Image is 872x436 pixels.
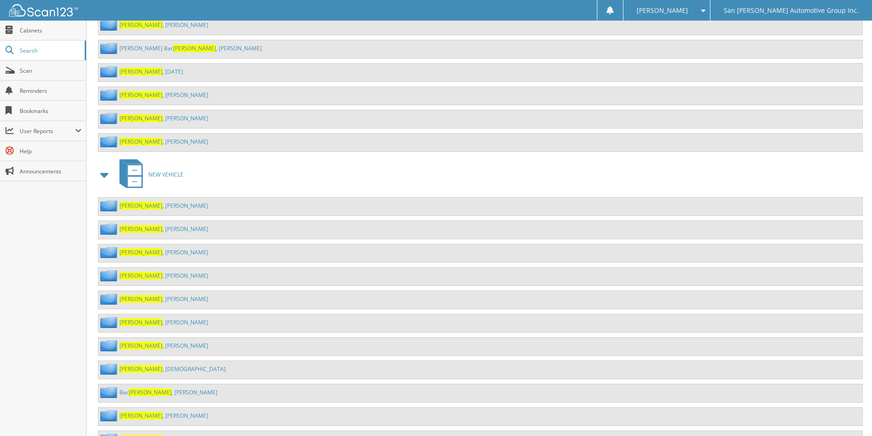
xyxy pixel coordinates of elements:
[119,21,162,29] span: [PERSON_NAME]
[119,68,162,75] span: [PERSON_NAME]
[119,412,162,420] span: [PERSON_NAME]
[100,66,119,77] img: folder2.png
[724,8,859,13] span: San [PERSON_NAME] Automotive Group Inc.
[119,272,208,280] a: [PERSON_NAME], [PERSON_NAME]
[100,136,119,147] img: folder2.png
[100,113,119,124] img: folder2.png
[114,156,184,193] a: NEW VEHICLE
[100,223,119,235] img: folder2.png
[119,318,208,326] a: [PERSON_NAME], [PERSON_NAME]
[119,342,208,350] a: [PERSON_NAME], [PERSON_NAME]
[20,107,81,115] span: Bookmarks
[100,19,119,31] img: folder2.png
[20,167,81,175] span: Announcements
[119,138,208,145] a: [PERSON_NAME], [PERSON_NAME]
[119,44,262,52] a: [PERSON_NAME] Bar[PERSON_NAME], [PERSON_NAME]
[119,21,208,29] a: [PERSON_NAME], [PERSON_NAME]
[119,202,162,210] span: [PERSON_NAME]
[100,43,119,54] img: folder2.png
[119,295,208,303] a: [PERSON_NAME], [PERSON_NAME]
[119,388,217,396] a: Bar[PERSON_NAME], [PERSON_NAME]
[20,67,81,75] span: Scan
[100,410,119,421] img: folder2.png
[148,171,184,178] span: NEW VEHICLE
[20,47,80,54] span: Search
[119,295,162,303] span: [PERSON_NAME]
[119,202,208,210] a: [PERSON_NAME], [PERSON_NAME]
[119,114,162,122] span: [PERSON_NAME]
[826,392,872,436] iframe: Chat Widget
[100,340,119,351] img: folder2.png
[119,318,162,326] span: [PERSON_NAME]
[119,91,208,99] a: [PERSON_NAME], [PERSON_NAME]
[129,388,172,396] span: [PERSON_NAME]
[9,4,78,16] img: scan123-logo-white.svg
[173,44,216,52] span: [PERSON_NAME]
[20,87,81,95] span: Reminders
[119,342,162,350] span: [PERSON_NAME]
[20,147,81,155] span: Help
[119,272,162,280] span: [PERSON_NAME]
[119,91,162,99] span: [PERSON_NAME]
[119,225,162,233] span: [PERSON_NAME]
[119,225,208,233] a: [PERSON_NAME], [PERSON_NAME]
[100,317,119,328] img: folder2.png
[119,412,208,420] a: [PERSON_NAME], [PERSON_NAME]
[119,68,183,75] a: [PERSON_NAME], [DATE]
[119,365,162,373] span: [PERSON_NAME]
[20,127,75,135] span: User Reports
[100,293,119,305] img: folder2.png
[119,248,208,256] a: [PERSON_NAME], [PERSON_NAME]
[100,270,119,281] img: folder2.png
[100,387,119,398] img: folder2.png
[119,138,162,145] span: [PERSON_NAME]
[119,365,226,373] a: [PERSON_NAME], [DEMOGRAPHIC_DATA]
[637,8,688,13] span: [PERSON_NAME]
[100,89,119,101] img: folder2.png
[20,27,81,34] span: Cabinets
[100,363,119,375] img: folder2.png
[100,247,119,258] img: folder2.png
[100,200,119,211] img: folder2.png
[119,114,208,122] a: [PERSON_NAME], [PERSON_NAME]
[119,248,162,256] span: [PERSON_NAME]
